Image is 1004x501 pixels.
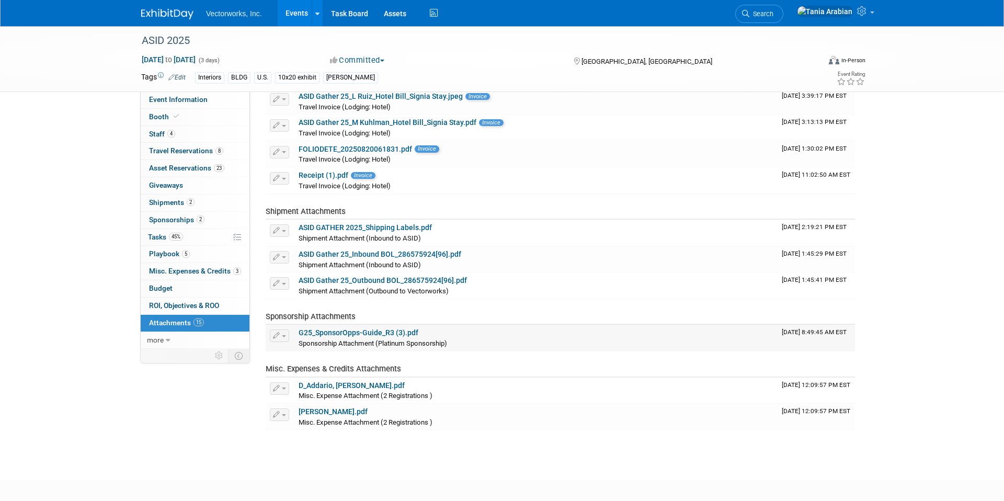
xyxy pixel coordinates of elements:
[778,246,855,272] td: Upload Timestamp
[141,280,249,297] a: Budget
[782,171,850,178] span: Upload Timestamp
[149,146,223,155] span: Travel Reservations
[141,55,196,64] span: [DATE] [DATE]
[233,267,241,275] span: 3
[829,56,839,64] img: Format-Inperson.png
[299,328,418,337] a: G25_SponsorOpps-Guide_R3 (3).pdf
[169,233,183,241] span: 45%
[141,246,249,263] a: Playbook5
[149,130,175,138] span: Staff
[149,164,224,172] span: Asset Reservations
[299,276,467,284] a: ASID Gather 25_Outbound BOL_286575924[96].pdf
[174,113,179,119] i: Booth reservation complete
[141,143,249,160] a: Travel Reservations8
[149,301,219,310] span: ROI, Objectives & ROO
[841,56,865,64] div: In-Person
[266,207,346,216] span: Shipment Attachments
[299,155,391,163] span: Travel Invoice (Lodging: Hotel)
[299,171,348,179] a: Receipt (1).pdf
[187,198,195,206] span: 2
[299,407,368,416] a: [PERSON_NAME].pdf
[141,160,249,177] a: Asset Reservations23
[299,261,421,269] span: Shipment Attachment (Inbound to ASID)
[351,172,375,179] span: Invoice
[837,72,865,77] div: Event Rating
[782,407,850,415] span: Upload Timestamp
[299,381,405,390] a: D_Addario, [PERSON_NAME].pdf
[326,55,389,66] button: Committed
[735,5,783,23] a: Search
[782,118,847,126] span: Upload Timestamp
[141,263,249,280] a: Misc. Expenses & Credits3
[147,336,164,344] span: more
[141,92,249,108] a: Event Information
[141,109,249,126] a: Booth
[210,349,229,362] td: Personalize Event Tab Strip
[197,215,204,223] span: 2
[299,223,432,232] a: ASID GATHER 2025_Shipping Labels.pdf
[206,9,262,18] span: Vectorworks, Inc.
[299,145,412,153] a: FOLIODETE_20250820061831.pdf
[141,126,249,143] a: Staff4
[749,10,773,18] span: Search
[581,58,712,65] span: [GEOGRAPHIC_DATA], [GEOGRAPHIC_DATA]
[479,119,504,126] span: Invoice
[299,418,432,426] span: Misc. Expense Attachment (2 Registrations )
[149,318,204,327] span: Attachments
[149,181,183,189] span: Giveaways
[778,115,855,141] td: Upload Timestamp
[164,55,174,64] span: to
[228,72,250,83] div: BLDG
[254,72,271,83] div: U.S.
[782,92,847,99] span: Upload Timestamp
[299,103,391,111] span: Travel Invoice (Lodging: Hotel)
[141,195,249,211] a: Shipments2
[782,145,847,152] span: Upload Timestamp
[465,93,490,100] span: Invoice
[778,378,855,404] td: Upload Timestamp
[148,233,183,241] span: Tasks
[141,298,249,314] a: ROI, Objectives & ROO
[182,250,190,258] span: 5
[299,118,476,127] a: ASID Gather 25_M Kuhlman_Hotel Bill_Signia Stay.pdf
[149,249,190,258] span: Playbook
[275,72,320,83] div: 10x20 exhibit
[299,182,391,190] span: Travel Invoice (Lodging: Hotel)
[141,315,249,332] a: Attachments15
[141,229,249,246] a: Tasks45%
[195,72,224,83] div: Interiors
[778,167,855,193] td: Upload Timestamp
[299,392,432,400] span: Misc. Expense Attachment (2 Registrations )
[141,72,186,84] td: Tags
[266,312,356,321] span: Sponsorship Attachments
[149,267,241,275] span: Misc. Expenses & Credits
[778,220,855,246] td: Upload Timestamp
[778,88,855,115] td: Upload Timestamp
[149,95,208,104] span: Event Information
[778,272,855,299] td: Upload Timestamp
[149,215,204,224] span: Sponsorships
[168,74,186,81] a: Edit
[782,328,847,336] span: Upload Timestamp
[141,177,249,194] a: Giveaways
[229,349,250,362] td: Toggle Event Tabs
[299,234,421,242] span: Shipment Attachment (Inbound to ASID)
[141,212,249,229] a: Sponsorships2
[198,57,220,64] span: (3 days)
[167,130,175,138] span: 4
[299,250,461,258] a: ASID Gather 25_Inbound BOL_286575924[96].pdf
[149,112,181,121] span: Booth
[782,381,850,389] span: Upload Timestamp
[138,31,804,50] div: ASID 2025
[323,72,378,83] div: [PERSON_NAME]
[299,129,391,137] span: Travel Invoice (Lodging: Hotel)
[141,9,193,19] img: ExhibitDay
[149,198,195,207] span: Shipments
[214,164,224,172] span: 23
[782,250,847,257] span: Upload Timestamp
[266,364,401,373] span: Misc. Expenses & Credits Attachments
[778,404,855,430] td: Upload Timestamp
[758,54,865,70] div: Event Format
[778,141,855,167] td: Upload Timestamp
[215,147,223,155] span: 8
